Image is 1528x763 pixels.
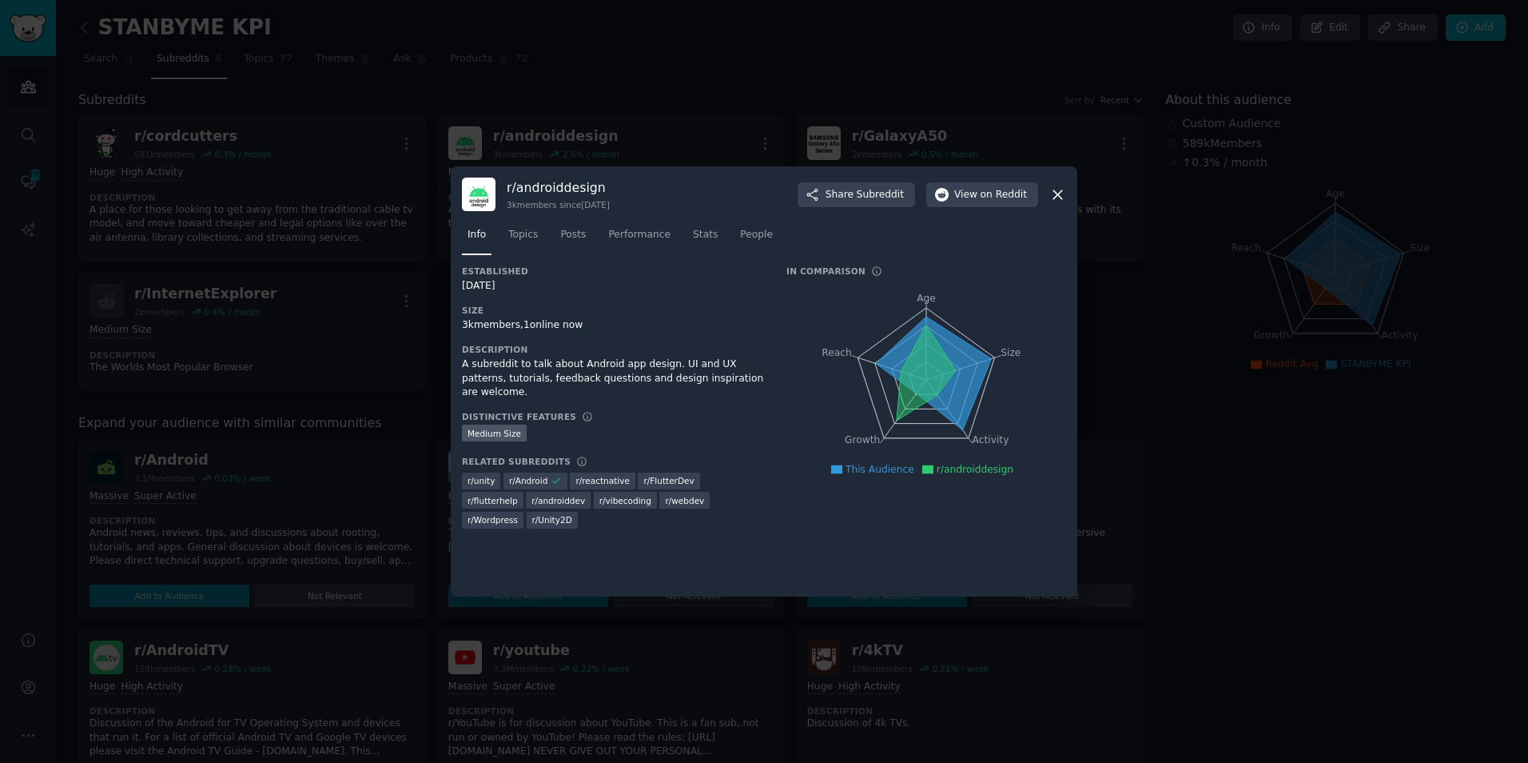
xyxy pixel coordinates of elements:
[462,456,571,467] h3: Related Subreddits
[462,222,491,255] a: Info
[608,228,670,242] span: Performance
[926,182,1038,208] button: Viewon Reddit
[507,199,610,210] div: 3k members since [DATE]
[937,464,1013,475] span: r/androiddesign
[665,495,704,506] span: r/ webdev
[734,222,778,255] a: People
[468,475,495,486] span: r/ unity
[560,228,586,242] span: Posts
[1001,347,1021,358] tspan: Size
[509,475,547,486] span: r/ Android
[599,495,651,506] span: r/ vibecoding
[468,495,518,506] span: r/ flutterhelp
[822,347,852,358] tspan: Reach
[462,425,527,441] div: Medium Size
[507,179,610,196] h3: r/ androiddesign
[462,358,764,400] div: A subreddit to talk about Android app design. UI and UX patterns, tutorials, feedback questions a...
[462,178,495,211] img: androiddesign
[575,475,630,486] span: r/ reactnative
[462,411,576,422] h3: Distinctive Features
[826,188,904,202] span: Share
[468,228,486,242] span: Info
[555,222,591,255] a: Posts
[693,228,718,242] span: Stats
[532,514,572,525] span: r/ Unity2D
[462,305,764,316] h3: Size
[643,475,694,486] span: r/ FlutterDev
[462,266,764,277] h3: Established
[462,318,764,333] div: 3k members, 1 online now
[603,222,676,255] a: Performance
[798,182,915,208] button: ShareSubreddit
[981,188,1027,202] span: on Reddit
[531,495,585,506] span: r/ androiddev
[857,188,904,202] span: Subreddit
[846,464,914,475] span: This Audience
[917,293,936,304] tspan: Age
[462,344,764,355] h3: Description
[687,222,723,255] a: Stats
[954,188,1027,202] span: View
[973,435,1009,446] tspan: Activity
[508,228,538,242] span: Topics
[462,279,764,294] div: [DATE]
[786,266,865,277] h3: In Comparison
[845,435,880,446] tspan: Growth
[503,222,543,255] a: Topics
[740,228,773,242] span: People
[468,514,518,525] span: r/ Wordpress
